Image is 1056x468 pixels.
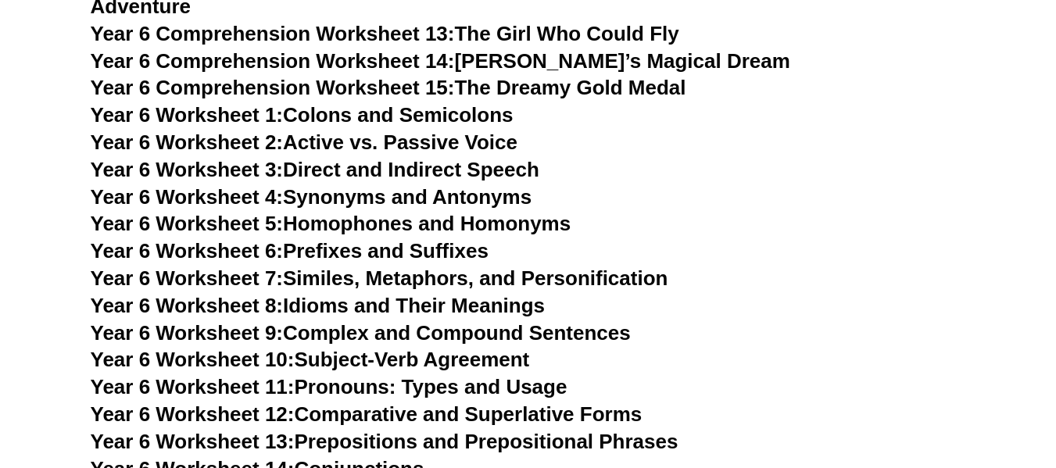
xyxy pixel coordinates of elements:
[91,212,571,235] a: Year 6 Worksheet 5:Homophones and Homonyms
[91,430,295,453] span: Year 6 Worksheet 13:
[91,430,678,453] a: Year 6 Worksheet 13:Prepositions and Prepositional Phrases
[91,185,532,209] a: Year 6 Worksheet 4:Synonyms and Antonyms
[91,49,455,73] span: Year 6 Comprehension Worksheet 14:
[91,130,517,154] a: Year 6 Worksheet 2:Active vs. Passive Voice
[91,375,295,398] span: Year 6 Worksheet 11:
[91,294,545,317] a: Year 6 Worksheet 8:Idioms and Their Meanings
[91,76,686,99] a: Year 6 Comprehension Worksheet 15:The Dreamy Gold Medal
[91,402,643,426] a: Year 6 Worksheet 12:Comparative and Superlative Forms
[91,103,514,127] a: Year 6 Worksheet 1:Colons and Semicolons
[91,158,539,181] a: Year 6 Worksheet 3:Direct and Indirect Speech
[91,266,668,290] a: Year 6 Worksheet 7:Similes, Metaphors, and Personification
[91,158,284,181] span: Year 6 Worksheet 3:
[91,239,489,263] a: Year 6 Worksheet 6:Prefixes and Suffixes
[91,321,284,345] span: Year 6 Worksheet 9:
[91,212,284,235] span: Year 6 Worksheet 5:
[91,185,284,209] span: Year 6 Worksheet 4:
[91,22,679,45] a: Year 6 Comprehension Worksheet 13:The Girl Who Could Fly
[91,22,455,45] span: Year 6 Comprehension Worksheet 13:
[91,375,567,398] a: Year 6 Worksheet 11:Pronouns: Types and Usage
[91,130,284,154] span: Year 6 Worksheet 2:
[796,291,1056,468] iframe: Chat Widget
[91,294,284,317] span: Year 6 Worksheet 8:
[91,49,790,73] a: Year 6 Comprehension Worksheet 14:[PERSON_NAME]’s Magical Dream
[91,321,631,345] a: Year 6 Worksheet 9:Complex and Compound Sentences
[91,348,295,371] span: Year 6 Worksheet 10:
[91,266,284,290] span: Year 6 Worksheet 7:
[91,402,295,426] span: Year 6 Worksheet 12:
[91,103,284,127] span: Year 6 Worksheet 1:
[91,348,530,371] a: Year 6 Worksheet 10:Subject-Verb Agreement
[91,239,284,263] span: Year 6 Worksheet 6:
[91,76,455,99] span: Year 6 Comprehension Worksheet 15:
